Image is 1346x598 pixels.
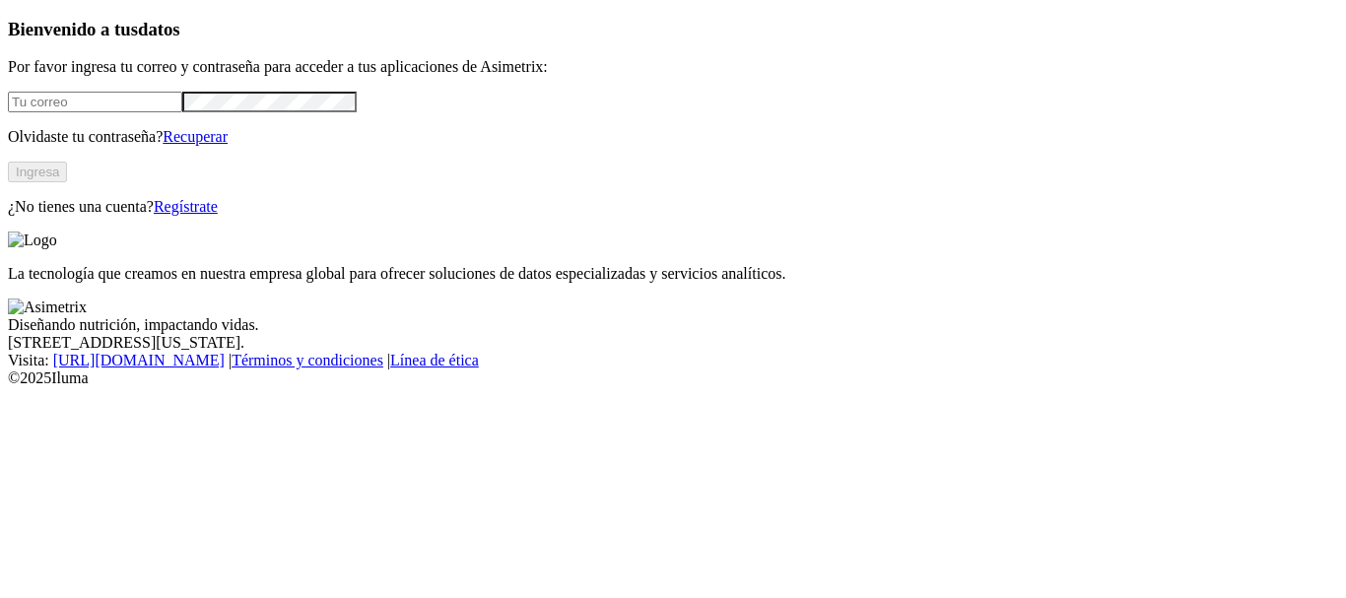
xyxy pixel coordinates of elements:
p: Por favor ingresa tu correo y contraseña para acceder a tus aplicaciones de Asimetrix: [8,58,1338,76]
input: Tu correo [8,92,182,112]
img: Asimetrix [8,299,87,316]
div: © 2025 Iluma [8,369,1338,387]
a: Regístrate [154,198,218,215]
h3: Bienvenido a tus [8,19,1338,40]
p: ¿No tienes una cuenta? [8,198,1338,216]
button: Ingresa [8,162,67,182]
div: [STREET_ADDRESS][US_STATE]. [8,334,1338,352]
a: Términos y condiciones [232,352,383,368]
div: Diseñando nutrición, impactando vidas. [8,316,1338,334]
a: Recuperar [163,128,228,145]
img: Logo [8,232,57,249]
p: La tecnología que creamos en nuestra empresa global para ofrecer soluciones de datos especializad... [8,265,1338,283]
a: [URL][DOMAIN_NAME] [53,352,225,368]
div: Visita : | | [8,352,1338,369]
a: Línea de ética [390,352,479,368]
span: datos [138,19,180,39]
p: Olvidaste tu contraseña? [8,128,1338,146]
